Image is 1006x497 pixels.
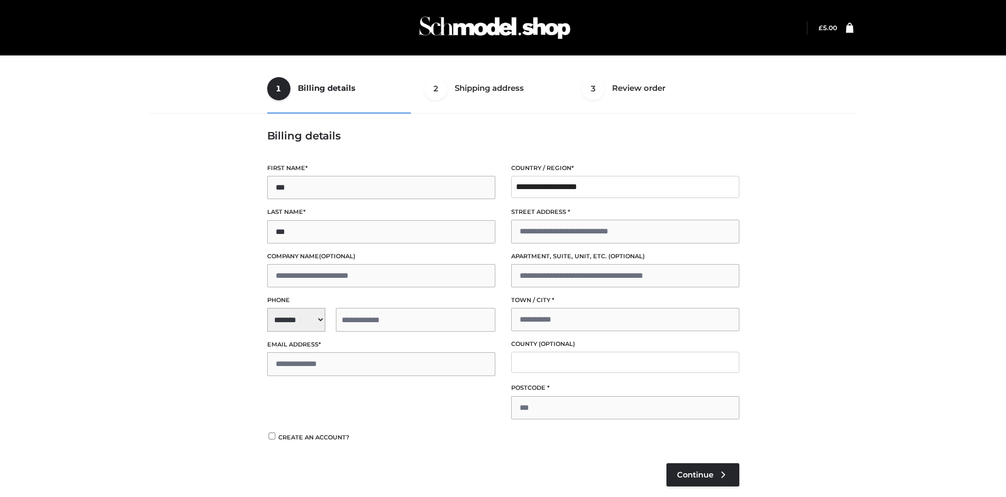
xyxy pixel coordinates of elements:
[267,163,495,173] label: First name
[511,339,739,349] label: County
[511,163,739,173] label: Country / Region
[819,24,837,32] a: £5.00
[666,463,739,486] a: Continue
[267,340,495,350] label: Email address
[511,251,739,261] label: Apartment, suite, unit, etc.
[278,434,350,441] span: Create an account?
[319,252,355,260] span: (optional)
[267,295,495,305] label: Phone
[539,340,575,348] span: (optional)
[267,129,739,142] h3: Billing details
[819,24,823,32] span: £
[511,295,739,305] label: Town / City
[511,383,739,393] label: Postcode
[267,207,495,217] label: Last name
[511,207,739,217] label: Street address
[608,252,645,260] span: (optional)
[677,470,713,480] span: Continue
[267,433,277,439] input: Create an account?
[267,251,495,261] label: Company name
[819,24,837,32] bdi: 5.00
[416,7,574,49] img: Schmodel Admin 964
